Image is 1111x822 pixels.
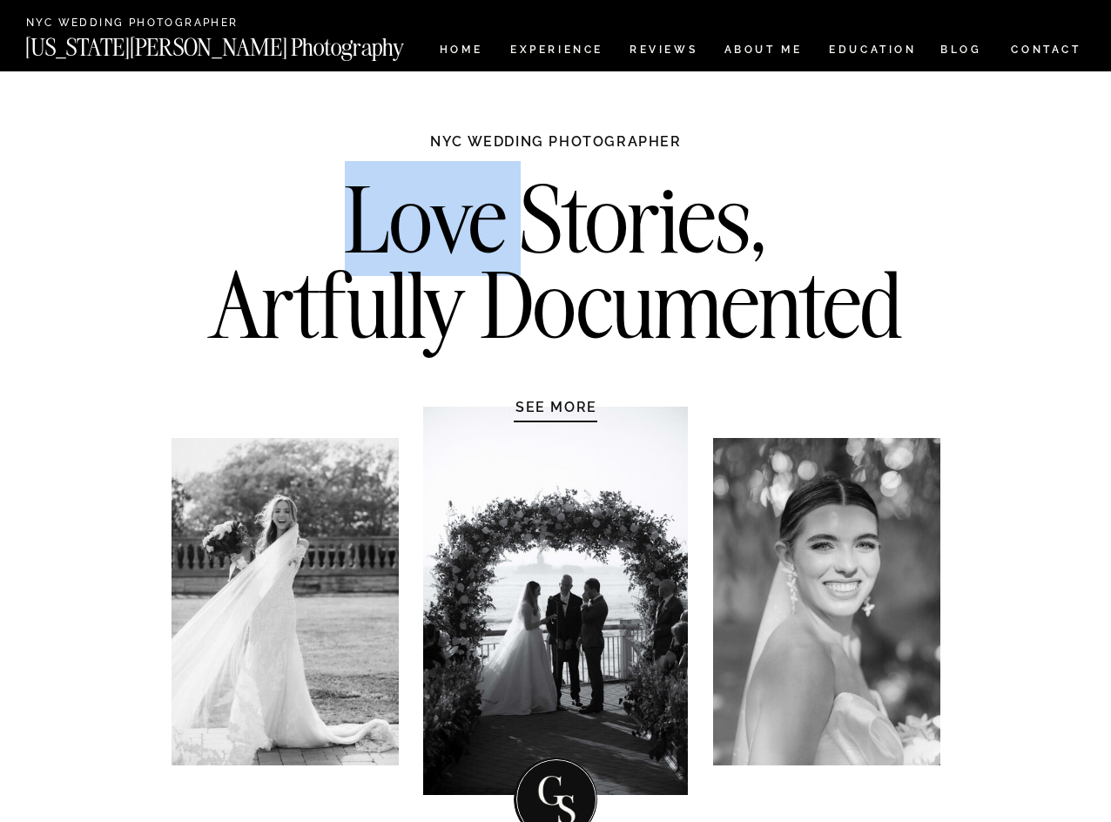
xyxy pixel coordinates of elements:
[510,44,602,59] a: Experience
[25,36,462,51] a: [US_STATE][PERSON_NAME] Photography
[393,132,719,167] h1: NYC WEDDING PHOTOGRAPHER
[26,17,288,30] a: NYC Wedding Photographer
[1010,40,1082,59] a: CONTACT
[436,44,486,59] a: HOME
[630,44,695,59] a: REVIEWS
[474,398,639,415] a: SEE MORE
[724,44,803,59] a: ABOUT ME
[191,177,921,360] h2: Love Stories, Artfully Documented
[940,44,982,59] a: BLOG
[827,44,919,59] a: EDUCATION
